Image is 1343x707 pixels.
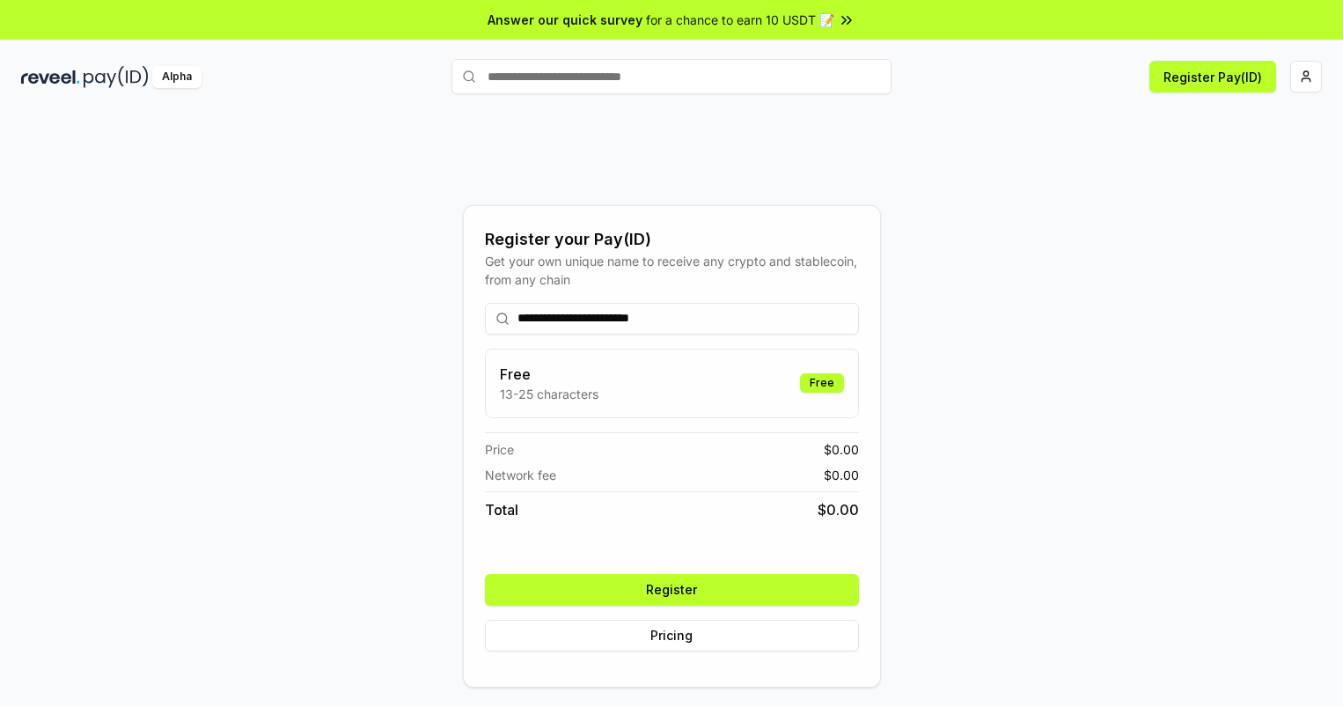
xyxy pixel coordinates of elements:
[646,11,834,29] span: for a chance to earn 10 USDT 📝
[824,466,859,484] span: $ 0.00
[824,440,859,459] span: $ 0.00
[21,66,80,88] img: reveel_dark
[1149,61,1276,92] button: Register Pay(ID)
[485,252,859,289] div: Get your own unique name to receive any crypto and stablecoin, from any chain
[485,574,859,606] button: Register
[485,499,518,520] span: Total
[800,373,844,393] div: Free
[152,66,202,88] div: Alpha
[500,385,598,403] p: 13-25 characters
[485,466,556,484] span: Network fee
[818,499,859,520] span: $ 0.00
[488,11,642,29] span: Answer our quick survey
[485,440,514,459] span: Price
[500,364,598,385] h3: Free
[84,66,149,88] img: pay_id
[485,620,859,652] button: Pricing
[485,227,859,252] div: Register your Pay(ID)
